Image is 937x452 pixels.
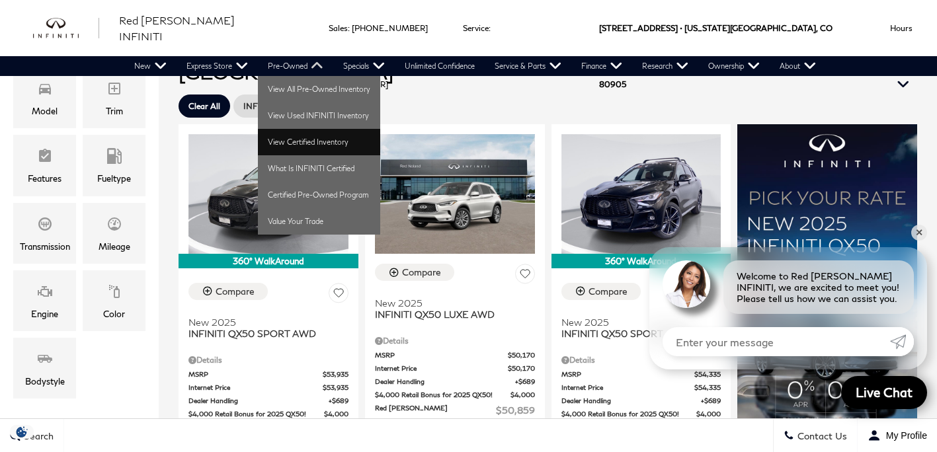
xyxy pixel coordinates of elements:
[119,13,279,44] a: Red [PERSON_NAME] INFINITI
[20,430,54,441] span: Search
[37,213,53,239] span: Transmission
[188,328,339,339] span: INFINITI QX50 SPORT AWD
[663,327,890,356] input: Enter your message
[124,56,177,76] a: New
[188,98,220,114] span: Clear All
[188,354,348,366] div: Pricing Details - INFINITI QX50 SPORT AWD
[188,134,348,254] img: 2025 INFINITI QX50 SPORT AWD
[561,409,721,419] a: $4,000 Retail Bonus for 2025 QX50! $4,000
[770,56,826,76] a: About
[701,396,721,406] span: $689
[258,129,380,155] a: View Certified Inventory
[395,56,485,76] a: Unlimited Confidence
[375,134,535,254] img: 2025 INFINITI QX50 LUXE AWD
[323,383,348,393] span: $53,935
[510,390,535,400] span: $4,000
[375,377,535,387] a: Dealer Handling $689
[177,56,258,76] a: Express Store
[106,145,122,171] span: Fueltype
[561,369,695,379] span: MSRP
[258,155,380,182] a: What Is INFINITI Certified
[561,308,721,339] a: New 2025INFINITI QX50 SPORT AWD
[663,260,710,308] img: Agent profile photo
[33,18,99,39] img: INFINITI
[589,285,628,297] div: Compare
[31,307,58,321] div: Engine
[37,348,53,374] span: Bodystyle
[324,409,348,419] span: $4,000
[37,280,53,307] span: Engine
[402,266,441,278] div: Compare
[13,338,76,398] div: BodystyleBodystyle
[119,14,235,42] span: Red [PERSON_NAME] INFINITI
[375,363,535,373] a: Internet Price $50,170
[83,270,145,331] div: ColorColor
[37,145,53,171] span: Features
[463,23,489,33] span: Service
[99,239,130,254] div: Mileage
[375,264,454,281] button: Compare Vehicle
[694,369,721,379] span: $54,335
[858,419,937,452] button: Open user profile menu
[106,213,122,239] span: Mileage
[329,396,348,406] span: $689
[794,430,847,441] span: Contact Us
[485,56,571,76] a: Service & Parts
[258,76,380,102] a: View All Pre-Owned Inventory
[561,328,712,339] span: INFINITI QX50 SPORT AWD
[97,171,131,186] div: Fueltype
[7,425,37,439] img: Opt-Out Icon
[375,363,508,373] span: Internet Price
[698,56,770,76] a: Ownership
[20,239,70,254] div: Transmission
[103,307,125,321] div: Color
[723,260,914,314] div: Welcome to Red [PERSON_NAME] INFINITI, we are excited to meet you! Please tell us how we can assi...
[561,383,721,393] a: Internet Price $54,335
[188,409,324,419] span: $4,000 Retail Bonus for 2025 QX50!
[561,369,721,379] a: MSRP $54,335
[333,56,395,76] a: Specials
[551,254,731,268] div: 360° WalkAround
[508,363,535,373] span: $50,170
[13,135,76,196] div: FeaturesFeatures
[599,56,626,112] span: 80905
[352,23,428,33] a: [PHONE_NUMBER]
[188,383,323,393] span: Internet Price
[188,369,348,379] a: MSRP $53,935
[323,369,348,379] span: $53,935
[329,283,348,307] button: Save Vehicle
[841,376,927,409] a: Live Chat
[188,283,268,300] button: Compare Vehicle
[258,208,380,235] a: Value Your Trade
[375,350,508,360] span: MSRP
[7,425,37,439] section: Click to Open Cookie Consent Modal
[188,369,323,379] span: MSRP
[83,203,145,264] div: MileageMileage
[179,254,358,268] div: 360° WalkAround
[33,18,99,39] a: infiniti
[243,98,278,114] span: INFINITI
[258,56,333,76] a: Pre-Owned
[375,403,535,417] a: Red [PERSON_NAME] $50,859
[216,285,255,297] div: Compare
[561,383,695,393] span: Internet Price
[188,396,329,406] span: Dealer Handling
[571,56,632,76] a: Finance
[375,335,535,347] div: Pricing Details - INFINITI QX50 LUXE AWD
[28,171,61,186] div: Features
[632,56,698,76] a: Research
[561,317,712,328] span: New 2025
[188,396,348,406] a: Dealer Handling $689
[561,134,721,254] img: 2025 INFINITI QX50 SPORT AWD
[37,77,53,104] span: Model
[32,104,58,118] div: Model
[696,409,721,419] span: $4,000
[561,396,702,406] span: Dealer Handling
[106,77,122,104] span: Trim
[375,309,525,320] span: INFINITI QX50 LUXE AWD
[348,23,350,33] span: :
[329,23,348,33] span: Sales
[83,67,145,128] div: TrimTrim
[890,327,914,356] a: Submit
[13,270,76,331] div: EngineEngine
